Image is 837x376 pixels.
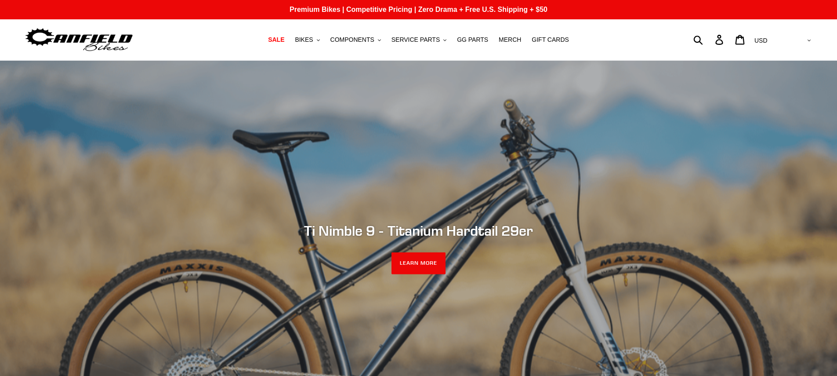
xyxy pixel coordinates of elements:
a: SALE [264,34,289,46]
button: SERVICE PARTS [387,34,451,46]
span: BIKES [295,36,313,44]
a: MERCH [494,34,525,46]
a: LEARN MORE [391,252,446,274]
a: GG PARTS [453,34,493,46]
button: COMPONENTS [326,34,385,46]
span: GIFT CARDS [532,36,569,44]
a: GIFT CARDS [527,34,573,46]
h2: Ti Nimble 9 - Titanium Hardtail 29er [179,223,658,239]
span: GG PARTS [457,36,488,44]
span: COMPONENTS [330,36,374,44]
span: MERCH [499,36,521,44]
span: SERVICE PARTS [391,36,440,44]
span: SALE [268,36,284,44]
input: Search [698,30,721,49]
button: BIKES [290,34,324,46]
img: Canfield Bikes [24,26,134,54]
